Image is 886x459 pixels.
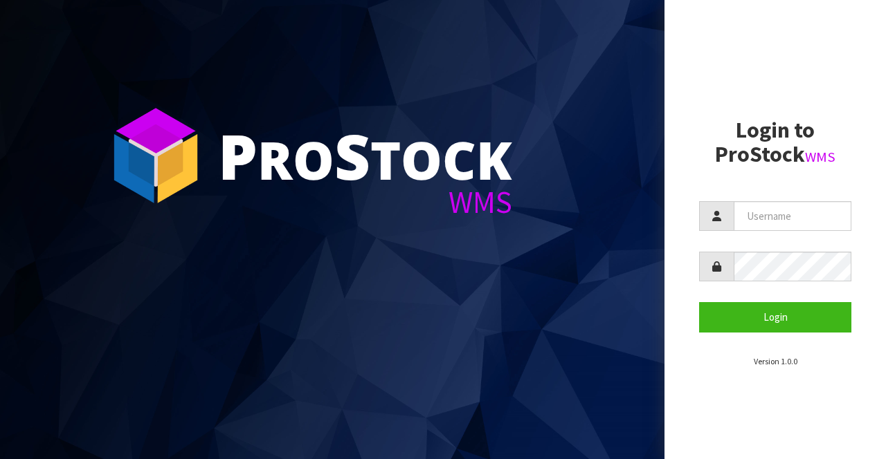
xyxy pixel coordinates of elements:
small: WMS [805,148,835,166]
input: Username [734,201,851,231]
small: Version 1.0.0 [754,356,797,366]
div: WMS [218,187,512,218]
span: S [334,113,370,198]
button: Login [699,302,851,332]
h2: Login to ProStock [699,118,851,167]
img: ProStock Cube [104,104,208,207]
span: P [218,113,257,198]
div: ro tock [218,124,512,187]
